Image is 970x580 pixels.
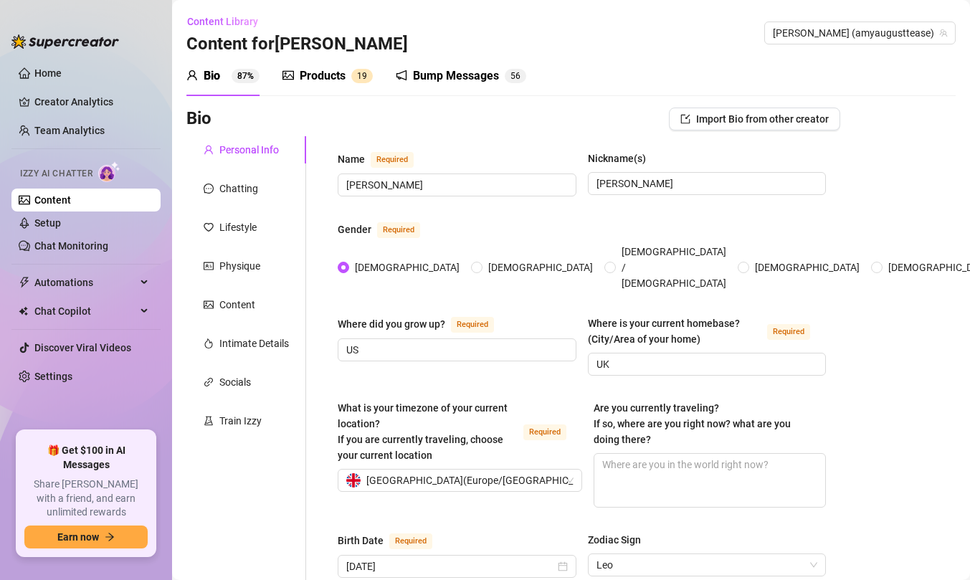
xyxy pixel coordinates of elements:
div: Name [338,151,365,167]
a: Settings [34,371,72,382]
span: fire [204,338,214,348]
div: Personal Info [219,142,279,158]
span: team [939,29,948,37]
span: Leo [596,554,818,576]
button: Content Library [186,10,270,33]
input: Nickname(s) [596,176,815,191]
div: Products [300,67,346,85]
span: Automations [34,271,136,294]
div: Socials [219,374,251,390]
label: Name [338,151,429,168]
span: Required [767,324,810,340]
img: AI Chatter [98,161,120,182]
img: logo-BBDzfeDw.svg [11,34,119,49]
div: Content [219,297,255,313]
span: [DEMOGRAPHIC_DATA] [749,260,865,275]
input: Where did you grow up? [346,342,565,358]
span: Are you currently traveling? If so, where are you right now? what are you doing there? [594,402,791,445]
div: Bio [204,67,220,85]
a: Setup [34,217,61,229]
div: Gender [338,222,371,237]
div: Zodiac Sign [588,532,641,548]
a: Team Analytics [34,125,105,136]
input: Name [346,177,565,193]
a: Discover Viral Videos [34,342,131,353]
span: 6 [515,71,520,81]
span: thunderbolt [19,277,30,288]
label: Where is your current homebase? (City/Area of your home) [588,315,827,347]
input: Birth Date [346,558,555,574]
span: import [680,114,690,124]
span: heart [204,222,214,232]
div: Intimate Details [219,336,289,351]
span: Required [389,533,432,549]
span: user [204,145,214,155]
span: Izzy AI Chatter [20,167,92,181]
span: [DEMOGRAPHIC_DATA] [349,260,465,275]
span: Earn now [57,531,99,543]
div: Physique [219,258,260,274]
span: Required [523,424,566,440]
button: Earn nowarrow-right [24,526,148,548]
div: Bump Messages [413,67,499,85]
span: Content Library [187,16,258,27]
span: picture [282,70,294,81]
span: Required [371,152,414,168]
span: 1 [357,71,362,81]
div: Birth Date [338,533,384,548]
span: 5 [510,71,515,81]
input: Where is your current homebase? (City/Area of your home) [596,356,815,372]
span: idcard [204,261,214,271]
sup: 19 [351,69,373,83]
div: Where did you grow up? [338,316,445,332]
h3: Content for [PERSON_NAME] [186,33,408,56]
label: Gender [338,221,436,238]
button: Import Bio from other creator [669,108,840,130]
a: Home [34,67,62,79]
span: experiment [204,416,214,426]
span: Required [451,317,494,333]
label: Nickname(s) [588,151,656,166]
span: Required [377,222,420,238]
div: Where is your current homebase? (City/Area of your home) [588,315,762,347]
span: [GEOGRAPHIC_DATA] ( Europe/[GEOGRAPHIC_DATA] ) [366,470,603,491]
div: Nickname(s) [588,151,646,166]
span: picture [204,300,214,310]
img: gb [346,473,361,488]
a: Content [34,194,71,206]
span: user [186,70,198,81]
h3: Bio [186,108,211,130]
span: 9 [362,71,367,81]
span: What is your timezone of your current location? If you are currently traveling, choose your curre... [338,402,508,461]
span: 🎁 Get $100 in AI Messages [24,444,148,472]
span: Import Bio from other creator [696,113,829,125]
label: Birth Date [338,532,448,549]
label: Zodiac Sign [588,532,651,548]
span: message [204,184,214,194]
span: Amy (amyaugusttease) [773,22,947,44]
sup: 56 [505,69,526,83]
span: notification [396,70,407,81]
span: [DEMOGRAPHIC_DATA] [482,260,599,275]
span: [DEMOGRAPHIC_DATA] / [DEMOGRAPHIC_DATA] [616,244,732,291]
img: Chat Copilot [19,306,28,316]
div: Lifestyle [219,219,257,235]
sup: 87% [232,69,260,83]
div: Chatting [219,181,258,196]
div: Train Izzy [219,413,262,429]
span: arrow-right [105,532,115,542]
span: Share [PERSON_NAME] with a friend, and earn unlimited rewards [24,477,148,520]
span: Chat Copilot [34,300,136,323]
span: link [204,377,214,387]
iframe: Intercom live chat [921,531,956,566]
a: Creator Analytics [34,90,149,113]
label: Where did you grow up? [338,315,510,333]
a: Chat Monitoring [34,240,108,252]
